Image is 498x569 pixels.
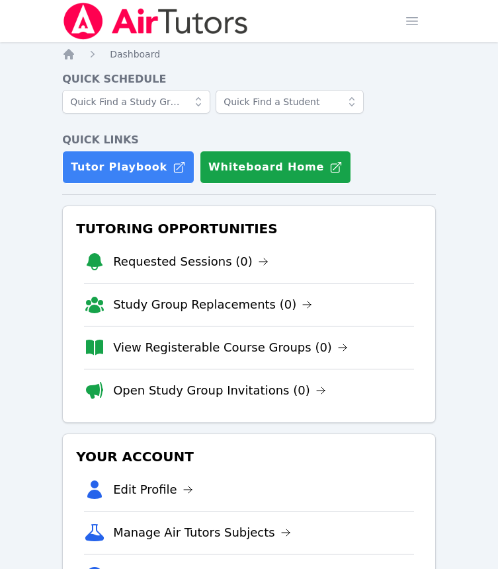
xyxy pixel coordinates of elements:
h4: Quick Schedule [62,71,436,87]
a: Dashboard [110,48,160,61]
a: View Registerable Course Groups (0) [113,338,348,357]
h4: Quick Links [62,132,436,148]
a: Edit Profile [113,480,193,499]
h3: Your Account [73,445,425,469]
a: Study Group Replacements (0) [113,295,312,314]
nav: Breadcrumb [62,48,436,61]
input: Quick Find a Student [216,90,364,114]
img: Air Tutors [62,3,249,40]
span: Dashboard [110,49,160,59]
a: Tutor Playbook [62,151,194,184]
a: Requested Sessions (0) [113,252,269,271]
a: Open Study Group Invitations (0) [113,381,326,400]
a: Manage Air Tutors Subjects [113,523,291,542]
button: Whiteboard Home [200,151,351,184]
input: Quick Find a Study Group [62,90,210,114]
h3: Tutoring Opportunities [73,217,425,241]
